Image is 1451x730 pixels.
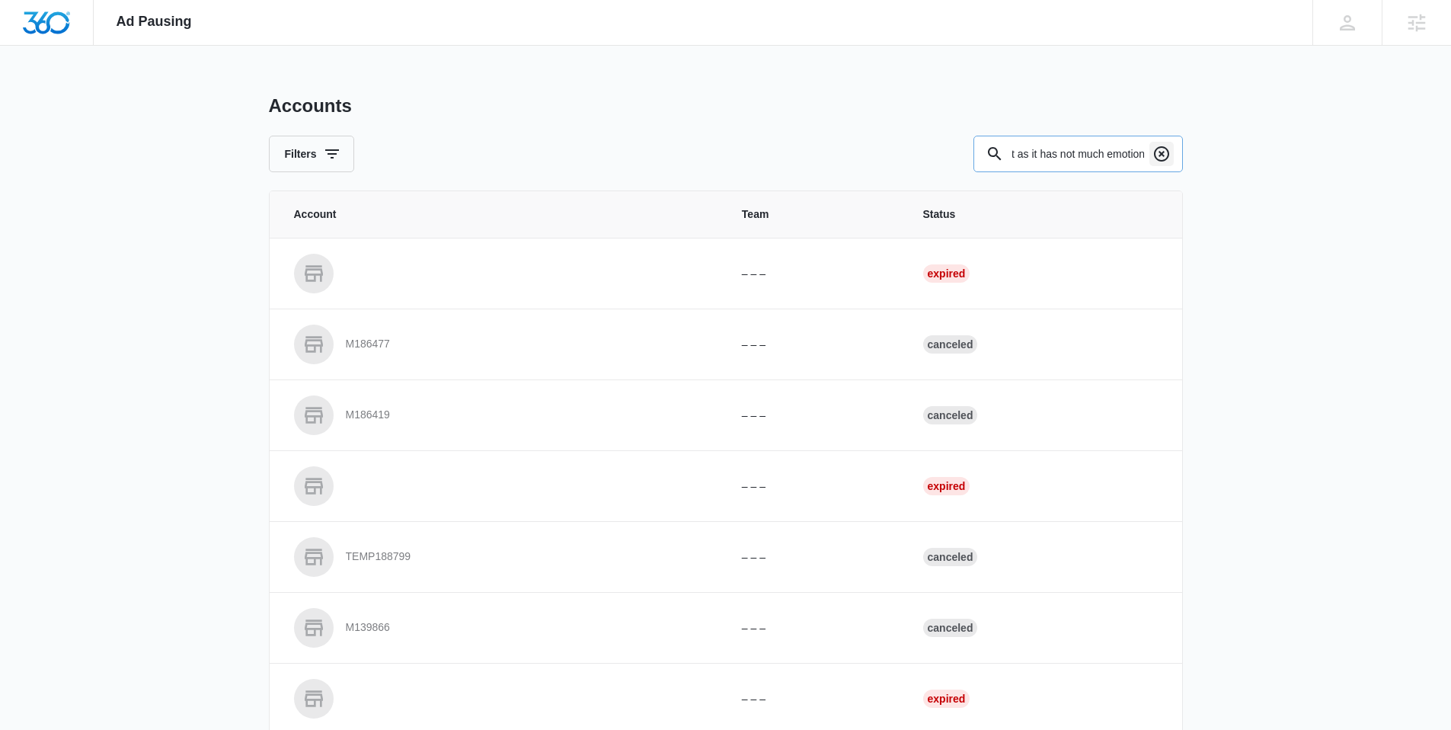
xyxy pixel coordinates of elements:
[41,88,53,101] img: tab_domain_overview_orange.svg
[294,537,705,577] a: TEMP188799
[152,88,164,101] img: tab_keywords_by_traffic_grey.svg
[923,619,978,637] div: Canceled
[923,335,978,354] div: Canceled
[269,136,354,172] button: Filters
[742,620,887,636] p: – – –
[923,548,978,566] div: Canceled
[117,14,192,30] span: Ad Pausing
[24,40,37,52] img: website_grey.svg
[742,266,887,282] p: – – –
[923,690,970,708] div: Expired
[40,40,168,52] div: Domain: [DOMAIN_NAME]
[742,337,887,353] p: – – –
[742,549,887,565] p: – – –
[294,325,705,364] a: M186477
[269,94,352,117] h1: Accounts
[1149,142,1174,166] button: Clear
[742,408,887,424] p: – – –
[973,136,1183,172] input: Search By Account Number
[294,608,705,648] a: M139866
[742,479,887,495] p: – – –
[43,24,75,37] div: v 4.0.25
[294,395,705,435] a: M186419
[923,406,978,424] div: Canceled
[923,207,1158,223] span: Status
[742,691,887,707] p: – – –
[168,90,257,100] div: Keywords by Traffic
[346,620,390,636] p: M139866
[346,549,411,565] p: TEMP188799
[346,408,390,423] p: M186419
[24,24,37,37] img: logo_orange.svg
[346,337,390,352] p: M186477
[923,477,970,495] div: Expired
[923,264,970,283] div: Expired
[742,207,887,223] span: Team
[58,90,136,100] div: Domain Overview
[294,207,705,223] span: Account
